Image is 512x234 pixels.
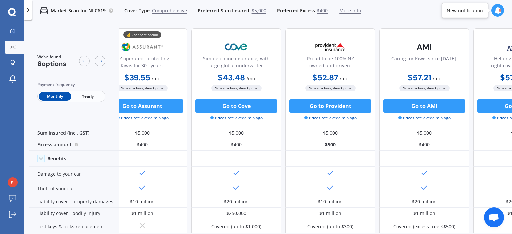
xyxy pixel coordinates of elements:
[37,59,66,68] span: 6 options
[307,223,353,230] div: Covered (up to $300)
[191,139,281,151] div: $400
[29,181,119,196] div: Theft of your car
[277,7,316,14] span: Preferred Excess:
[304,115,357,121] span: Prices retrieved a min ago
[37,54,66,60] span: We've found
[289,99,371,113] button: Go to Provident
[29,139,119,151] div: Excess amount
[413,210,435,217] div: $1 million
[29,196,119,208] div: Liability cover - property damages
[51,7,106,14] p: Market Scan for NLC619
[398,115,451,121] span: Prices retrieved a min ago
[218,72,245,83] b: $43.48
[305,85,356,91] span: No extra fees, direct price.
[124,7,151,14] span: Cover Type:
[408,72,431,83] b: $57.21
[393,223,455,230] div: Covered (excess free <$500)
[339,7,361,14] span: More info
[211,85,262,91] span: No extra fees, direct price.
[124,72,150,83] b: $39.55
[101,99,183,113] button: Go to Assurant
[210,115,263,121] span: Prices retrieved a min ago
[29,167,119,181] div: Damage to your car
[318,198,343,205] div: $10 million
[211,223,261,230] div: Covered (up to $1,000)
[379,139,469,151] div: $400
[131,210,153,217] div: $1 million
[29,208,119,219] div: Liability cover - bodily injury
[340,75,348,82] span: / mo
[40,7,48,15] img: car.f15378c7a67c060ca3f3.svg
[39,92,71,101] span: Monthly
[197,55,276,72] div: Simple online insurance, with large global underwriter.
[214,39,258,55] img: Cove.webp
[308,39,352,55] img: Provident.png
[120,39,164,55] img: Assurant.png
[319,210,341,217] div: $1 million
[195,99,277,113] button: Go to Cove
[285,139,375,151] div: $500
[191,127,281,139] div: $5,000
[116,115,169,121] span: Prices retrieved a min ago
[224,198,249,205] div: $20 million
[383,99,465,113] button: Go to AMI
[130,198,155,205] div: $10 million
[198,7,251,14] span: Preferred Sum Insured:
[97,139,187,151] div: $400
[447,7,483,14] div: New notification
[152,75,160,82] span: / mo
[317,7,328,14] span: $400
[252,7,266,14] span: $5,000
[285,127,375,139] div: $5,000
[152,7,187,14] span: Comprehensive
[29,127,119,139] div: Sum insured (incl. GST)
[29,219,119,234] div: Lost keys & locks replacement
[226,210,246,217] div: $250,000
[391,55,457,72] div: Caring for Kiwis since [DATE].
[37,81,105,88] div: Payment frequency
[117,85,168,91] span: No extra fees, direct price.
[433,75,441,82] span: / mo
[123,31,161,38] div: 💰 Cheapest option
[379,127,469,139] div: $5,000
[291,55,370,72] div: Proud to be 100% NZ owned and driven.
[312,72,338,83] b: $52.87
[402,39,446,55] img: AMI-text-1.webp
[47,156,66,162] div: Benefits
[8,177,18,187] img: 4942dfd5a23ec44b2e7d3f0c56eb034b
[103,55,182,72] div: NZ operated; protecting Kiwis for 30+ years.
[399,85,450,91] span: No extra fees, direct price.
[97,127,187,139] div: $5,000
[412,198,437,205] div: $20 million
[71,92,104,101] span: Yearly
[246,75,255,82] span: / mo
[484,207,504,227] div: Open chat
